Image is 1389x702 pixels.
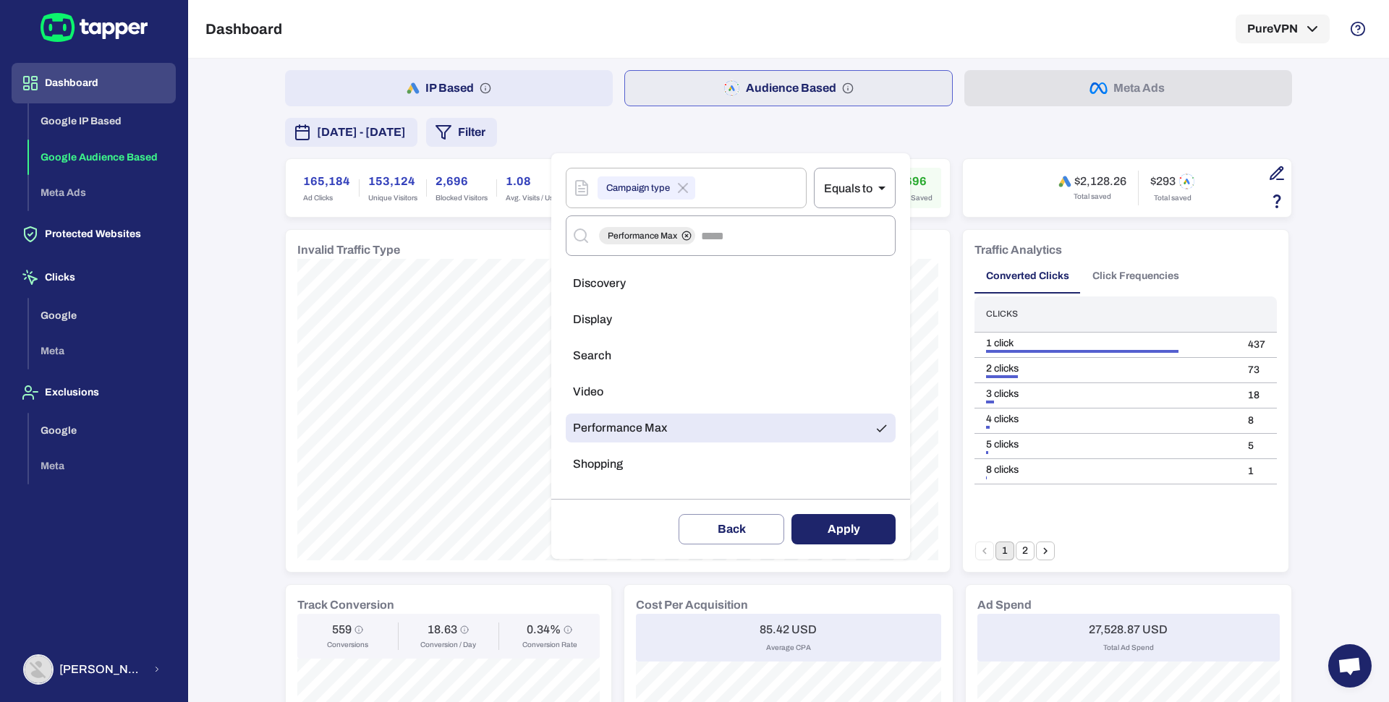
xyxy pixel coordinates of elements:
[598,180,679,197] span: Campaign type
[1328,644,1372,688] div: Open chat
[573,385,603,399] span: Video
[573,457,623,471] span: Shopping
[599,227,695,244] div: Performance Max
[598,176,695,200] div: Campaign type
[599,230,686,241] span: Performance Max
[573,421,667,435] span: Performance Max
[791,514,896,544] button: Apply
[573,348,611,363] span: Search
[814,168,896,208] div: Equals to
[679,514,784,544] button: Back
[573,276,626,291] span: Discovery
[573,312,612,327] span: Display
